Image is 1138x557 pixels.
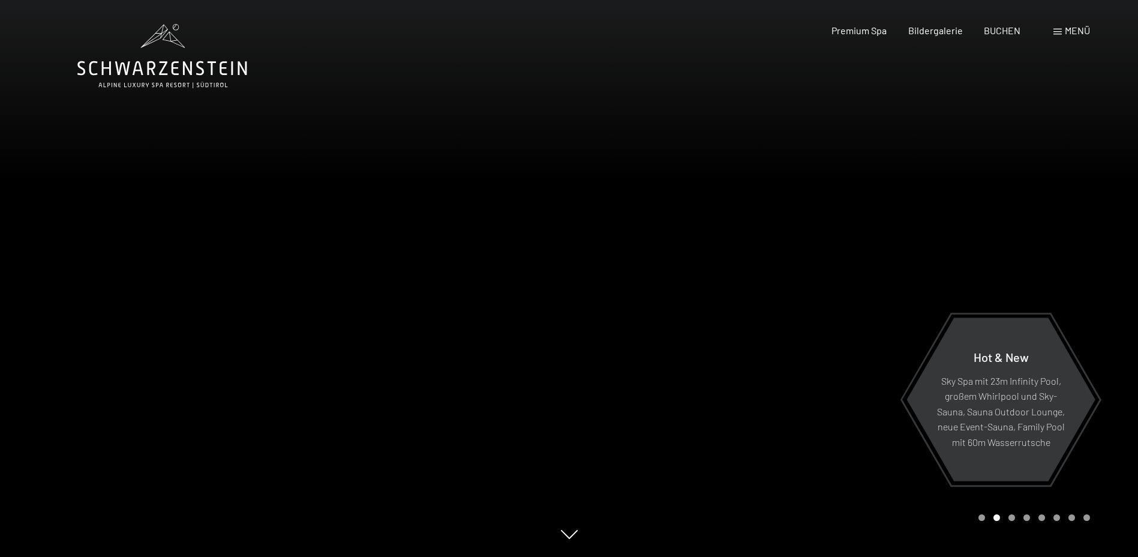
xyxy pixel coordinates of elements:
div: Carousel Page 5 [1038,514,1045,521]
div: Carousel Page 2 (Current Slide) [993,514,1000,521]
div: Carousel Pagination [974,514,1090,521]
span: Menü [1065,25,1090,36]
a: BUCHEN [984,25,1020,36]
div: Carousel Page 6 [1053,514,1060,521]
div: Carousel Page 1 [978,514,985,521]
a: Bildergalerie [908,25,963,36]
div: Carousel Page 3 [1008,514,1015,521]
div: Carousel Page 8 [1083,514,1090,521]
div: Carousel Page 7 [1068,514,1075,521]
span: Hot & New [974,349,1029,364]
div: Carousel Page 4 [1023,514,1030,521]
a: Hot & New Sky Spa mit 23m Infinity Pool, großem Whirlpool und Sky-Sauna, Sauna Outdoor Lounge, ne... [906,317,1096,482]
a: Premium Spa [831,25,887,36]
p: Sky Spa mit 23m Infinity Pool, großem Whirlpool und Sky-Sauna, Sauna Outdoor Lounge, neue Event-S... [936,373,1066,450]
